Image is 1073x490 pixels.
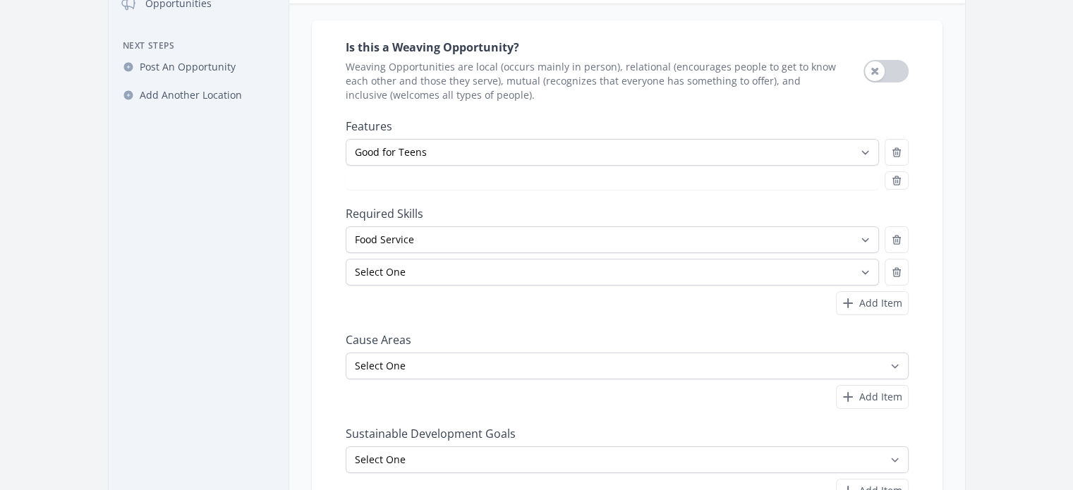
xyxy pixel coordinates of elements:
[346,119,909,133] label: Features
[346,40,841,54] label: Is this a Weaving Opportunity?
[114,40,283,51] h3: Next Steps
[836,385,909,409] button: Add Item
[114,82,283,108] a: Add Another Location
[836,291,909,315] button: Add Item
[346,333,909,347] label: Cause Areas
[859,296,902,310] span: Add Item
[346,427,909,441] label: Sustainable Development Goals
[346,207,909,221] label: Required Skills
[114,54,283,80] a: Post An Opportunity
[859,390,902,404] span: Add Item
[346,60,841,102] span: Weaving Opportunities are local (occurs mainly in person), relational (encourages people to get t...
[140,60,236,74] span: Post An Opportunity
[140,88,242,102] span: Add Another Location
